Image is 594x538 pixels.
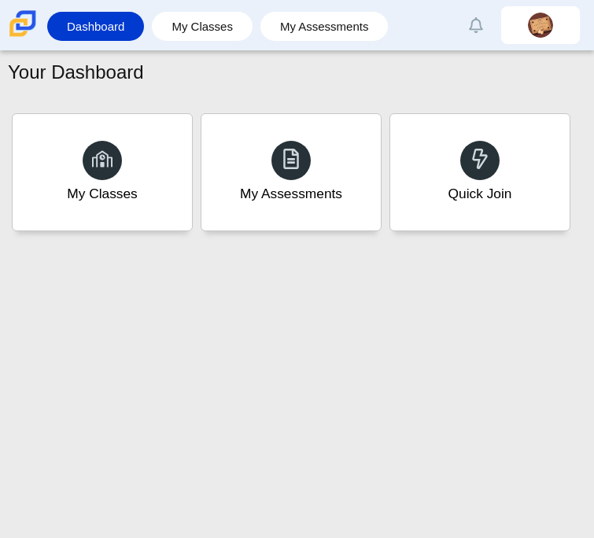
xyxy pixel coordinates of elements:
div: Quick Join [448,184,512,204]
a: My Assessments [201,113,382,231]
a: My Classes [160,12,245,41]
a: Carmen School of Science & Technology [6,29,39,42]
a: Alerts [459,8,493,42]
a: My Assessments [268,12,381,41]
div: My Classes [67,184,138,204]
a: Quick Join [389,113,570,231]
a: Dashboard [55,12,136,41]
div: My Assessments [240,184,342,204]
a: My Classes [12,113,193,231]
a: horacio.gomez.VC20zv [501,6,580,44]
h1: Your Dashboard [8,59,144,86]
img: horacio.gomez.VC20zv [528,13,553,38]
img: Carmen School of Science & Technology [6,7,39,40]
